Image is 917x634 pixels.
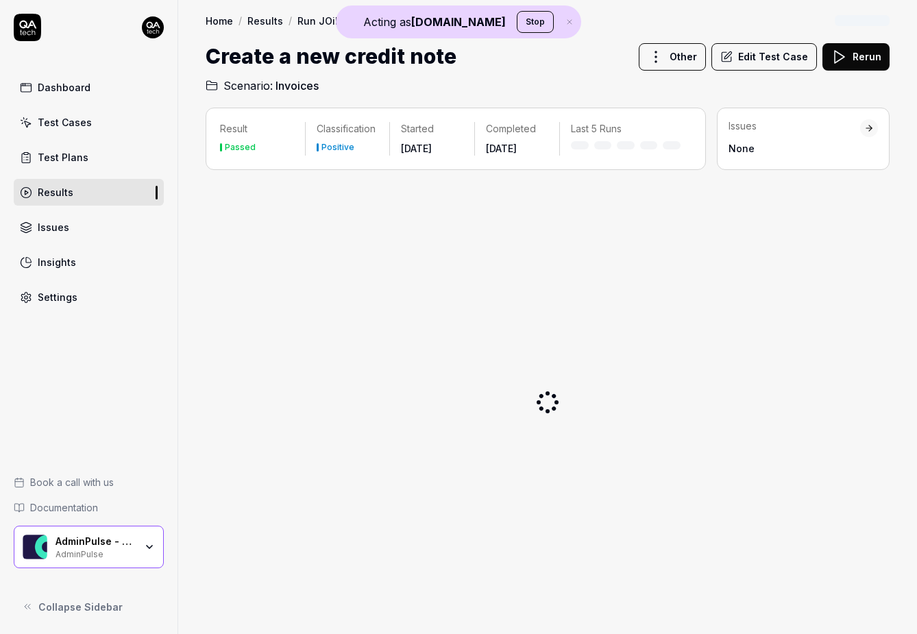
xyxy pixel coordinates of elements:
a: Scenario:Invoices [206,77,319,94]
a: Run JOiE [297,14,341,27]
div: Test Plans [38,150,88,164]
span: Collapse Sidebar [38,600,123,614]
div: Test Cases [38,115,92,130]
span: Scenario: [221,77,273,94]
img: 7ccf6c19-61ad-4a6c-8811-018b02a1b829.jpg [142,16,164,38]
p: Started [401,122,463,136]
a: Results [14,179,164,206]
div: AdminPulse - 0475.384.429 [56,535,135,548]
div: / [239,14,242,27]
button: Edit Test Case [711,43,817,71]
a: Insights [14,249,164,276]
a: Results [247,14,283,27]
div: Test Case Result [355,14,437,27]
div: Passed [225,143,256,151]
div: / [346,14,350,27]
a: Test Plans [14,144,164,171]
div: Results [38,185,73,199]
p: Last 5 Runs [571,122,681,136]
div: Dashboard [38,80,90,95]
div: Settings [38,290,77,304]
div: Insights [38,255,76,269]
button: Rerun [822,43,890,71]
span: Book a call with us [30,475,114,489]
span: Invoices [276,77,319,94]
button: Stop [517,11,554,33]
img: AdminPulse - 0475.384.429 Logo [23,535,47,559]
a: Dashboard [14,74,164,101]
button: AdminPulse - 0475.384.429 LogoAdminPulse - 0475.384.429AdminPulse [14,526,164,568]
p: Result [220,122,294,136]
div: / [289,14,292,27]
a: Documentation [14,500,164,515]
a: Test Cases [14,109,164,136]
h1: Create a new credit note [206,41,456,72]
button: Other [639,43,706,71]
div: Issues [729,119,860,133]
div: Positive [321,143,354,151]
a: Book a call with us [14,475,164,489]
button: Collapse Sidebar [14,593,164,620]
div: Issues [38,220,69,234]
div: None [729,141,860,156]
a: Issues [14,214,164,241]
p: Completed [486,122,548,136]
a: Home [206,14,233,27]
time: [DATE] [401,143,432,154]
div: AdminPulse [56,548,135,559]
p: Classification [317,122,379,136]
time: [DATE] [486,143,517,154]
span: Documentation [30,500,98,515]
a: Settings [14,284,164,310]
